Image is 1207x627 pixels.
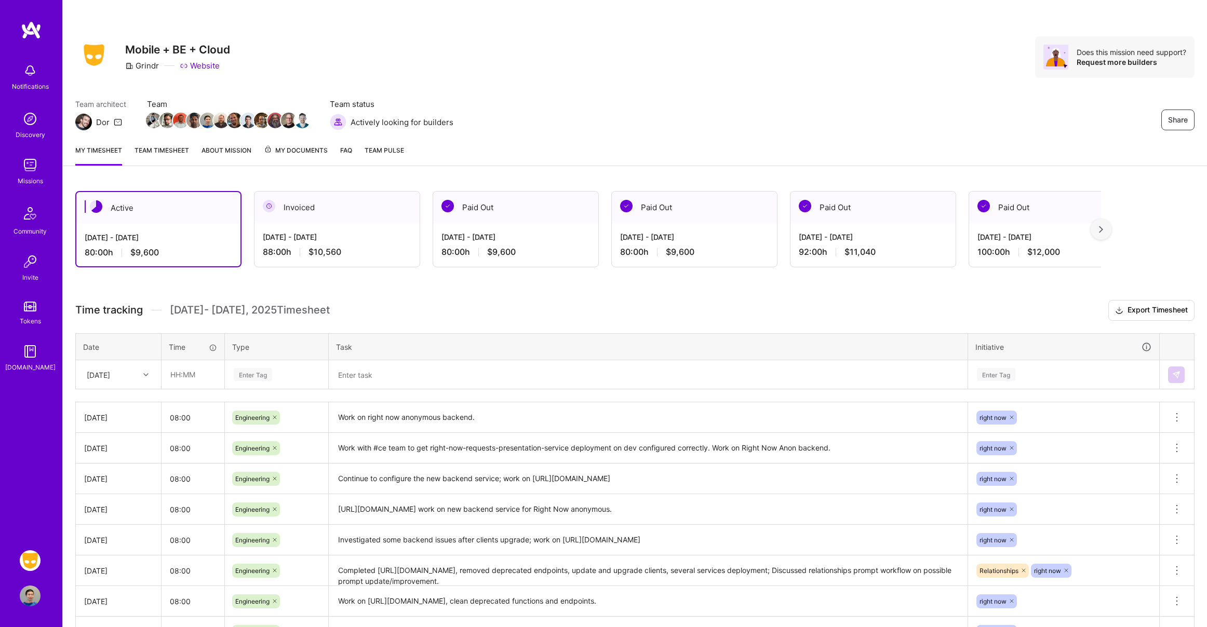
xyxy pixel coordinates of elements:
img: Team Member Avatar [281,113,297,128]
input: HH:MM [162,404,224,431]
div: Request more builders [1077,57,1186,67]
input: HH:MM [162,496,224,523]
span: $11,040 [844,247,876,257]
th: Date [76,333,162,360]
input: HH:MM [162,588,224,615]
div: Paid Out [612,192,777,223]
span: right now [980,597,1007,605]
span: Share [1168,115,1188,125]
th: Type [225,333,329,360]
div: Invite [22,272,38,283]
img: Community [18,201,43,226]
textarea: Investigated some backend issues after clients upgrade; work on [URL][DOMAIN_NAME] [330,526,967,554]
img: Team Member Avatar [267,113,283,128]
div: Invoiced [254,192,420,223]
a: Team Member Avatar [187,112,201,129]
input: HH:MM [162,526,224,554]
div: 80:00 h [85,247,232,258]
div: Discovery [16,129,45,140]
div: Community [14,226,47,237]
img: Team Member Avatar [294,113,310,128]
div: Dor [96,117,110,128]
button: Export Timesheet [1108,300,1195,321]
a: Team Member Avatar [242,112,255,129]
img: Active [90,200,102,213]
span: right now [980,414,1007,421]
a: Website [180,60,220,71]
a: Team Member Avatar [269,112,282,129]
span: Time tracking [75,304,143,317]
a: Team Pulse [365,145,404,166]
div: 100:00 h [977,247,1126,257]
a: Team Member Avatar [214,112,228,129]
input: HH:MM [162,557,224,584]
span: Relationships [980,567,1018,575]
span: Engineering [235,597,270,605]
a: Team Member Avatar [147,112,160,129]
img: Team Member Avatar [213,113,229,128]
div: [DATE] - [DATE] [441,231,590,242]
div: [DATE] - [DATE] [977,231,1126,242]
img: Paid Out [977,200,990,212]
a: My timesheet [75,145,122,166]
span: Engineering [235,475,270,483]
div: Notifications [12,81,49,92]
img: Avatar [1043,45,1068,70]
span: Team [147,99,309,110]
div: 80:00 h [620,247,769,257]
img: bell [20,60,41,81]
img: Team Member Avatar [173,113,189,128]
a: My Documents [264,145,328,166]
span: $12,000 [1027,247,1060,257]
a: FAQ [340,145,352,166]
span: Engineering [235,536,270,544]
th: Task [329,333,968,360]
div: [DATE] [84,412,153,423]
textarea: Continue to configure the new backend service; work on [URL][DOMAIN_NAME] [330,465,967,493]
span: Engineering [235,506,270,513]
a: Team Member Avatar [174,112,187,129]
div: Enter Tag [977,366,1015,383]
textarea: Completed [URL][DOMAIN_NAME], removed deprecated endpoints, update and upgrade clients, several s... [330,556,967,585]
span: Team architect [75,99,126,110]
div: Enter Tag [234,366,272,383]
div: Paid Out [433,192,598,223]
span: Engineering [235,444,270,452]
span: [DATE] - [DATE] , 2025 Timesheet [170,304,330,317]
a: Team Member Avatar [160,112,174,129]
div: [DATE] [84,443,153,454]
div: Tokens [20,316,41,326]
div: Missions [18,175,43,186]
span: Team status [330,99,453,110]
div: [DATE] [84,565,153,576]
a: Team Member Avatar [228,112,242,129]
img: Team Member Avatar [227,113,243,128]
a: Team Member Avatar [282,112,296,129]
img: Grindr: Mobile + BE + Cloud [20,550,41,571]
img: Paid Out [799,200,811,212]
img: Team Architect [75,114,92,130]
span: right now [1034,567,1061,575]
span: right now [980,475,1007,483]
div: 80:00 h [441,247,590,257]
span: Engineering [235,414,270,421]
div: [DATE] - [DATE] [799,231,947,242]
span: right now [980,536,1007,544]
input: HH:MM [162,434,224,462]
img: Team Member Avatar [240,113,256,128]
img: Submit [1172,371,1181,379]
img: right [1099,226,1103,233]
div: 92:00 h [799,247,947,257]
img: teamwork [20,155,41,175]
div: [DATE] [84,473,153,484]
div: Paid Out [790,192,956,223]
a: Team Member Avatar [201,112,214,129]
img: User Avatar [20,585,41,606]
div: Paid Out [969,192,1134,223]
i: icon Download [1115,305,1123,316]
div: [DATE] - [DATE] [263,231,411,242]
i: icon Mail [114,118,122,126]
div: [DATE] [87,369,110,380]
img: Invite [20,251,41,272]
input: HH:MM [162,361,224,388]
